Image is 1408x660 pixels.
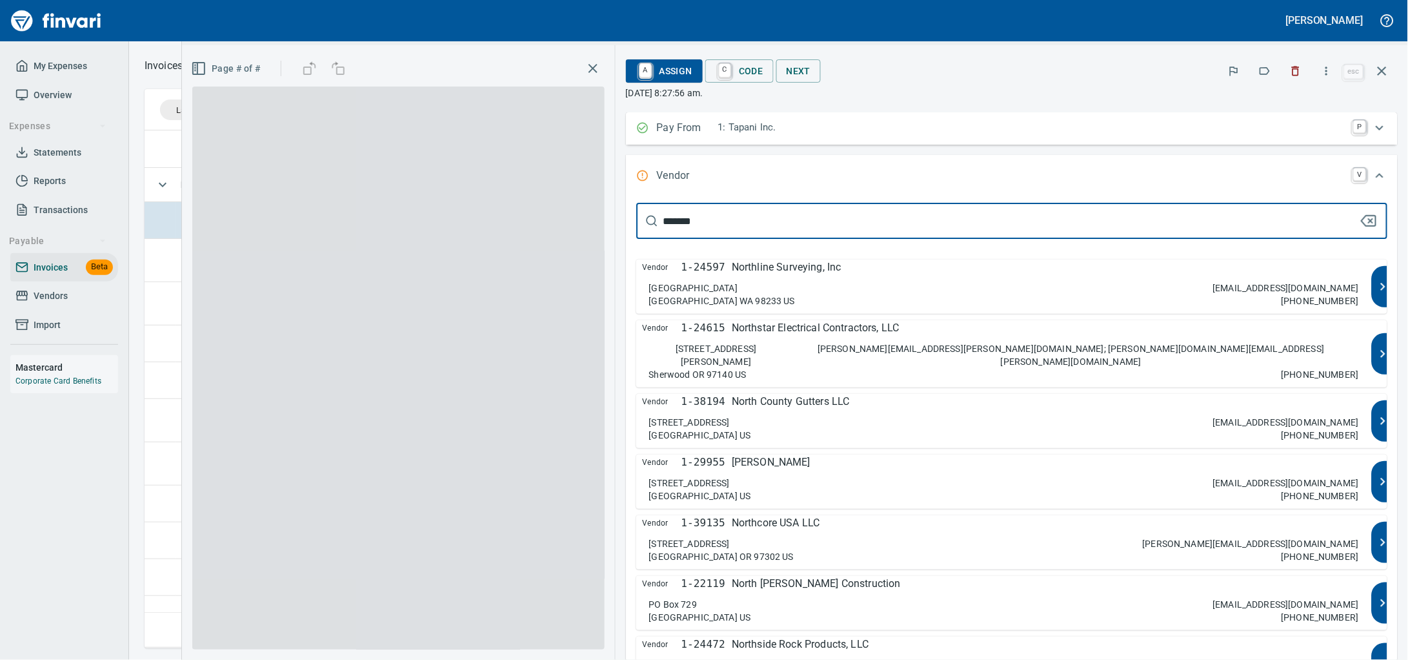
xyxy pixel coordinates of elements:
span: Invoices [34,260,68,276]
p: [EMAIL_ADDRESS][DOMAIN_NAME] [1213,282,1359,294]
p: North [PERSON_NAME] Construction [732,576,901,592]
p: [PHONE_NUMBER] [1282,294,1359,307]
button: More [1312,57,1341,85]
a: C [719,63,731,77]
p: [DATE] 8:27:56 am. [626,87,1398,99]
a: Transactions [10,196,118,225]
a: Statements [10,138,118,167]
span: Beta [86,260,113,274]
div: Expand [626,155,1398,198]
span: Statements [34,145,81,161]
p: [PHONE_NUMBER] [1282,611,1359,624]
button: AAssign [626,59,703,83]
p: Invoices [145,58,183,74]
a: esc [1344,65,1363,79]
span: Code [716,60,763,82]
a: Vendors [10,282,118,311]
p: [PERSON_NAME][EMAIL_ADDRESS][DOMAIN_NAME] [1143,537,1359,550]
p: [EMAIL_ADDRESS][DOMAIN_NAME] [1213,477,1359,490]
p: 1: Tapani Inc. [718,120,1345,135]
p: [EMAIL_ADDRESS][DOMAIN_NAME] [1213,416,1359,429]
button: Vendor1-24597Northline Surveying, Inc[GEOGRAPHIC_DATA][GEOGRAPHIC_DATA] WA 98233 US[EMAIL_ADDRESS... [636,260,1387,314]
p: 1-39135 [681,515,725,531]
span: Vendor [643,515,681,531]
p: Vendor [657,168,718,185]
button: Labels [1251,57,1279,85]
img: Finvari [8,5,105,36]
a: Corporate Card Benefits [15,376,101,386]
a: P [1353,120,1366,133]
a: V [1353,168,1366,181]
span: Import [34,317,61,333]
h6: Mastercard [15,360,118,375]
button: Vendor1-24615Northstar Electrical Contractors, LLC[STREET_ADDRESS][PERSON_NAME]Sherwood OR 97140 ... [636,320,1387,387]
nav: breadcrumb [145,58,183,74]
p: 1-24597 [681,260,725,275]
p: [STREET_ADDRESS] [649,477,730,490]
p: [GEOGRAPHIC_DATA] WA 98233 US [649,294,795,307]
p: [GEOGRAPHIC_DATA] [649,282,738,294]
span: Vendor [643,576,681,592]
p: [GEOGRAPHIC_DATA] US [649,429,751,442]
button: Vendor1-29955[PERSON_NAME][STREET_ADDRESS][GEOGRAPHIC_DATA] US[EMAIL_ADDRESS][DOMAIN_NAME][PHONE_... [636,455,1387,509]
p: [PHONE_NUMBER] [1282,490,1359,502]
span: Overview [34,87,72,103]
p: 1-24472 [681,637,725,652]
span: Payable [9,233,106,249]
p: Northside Rock Products, LLC [732,637,869,652]
p: North County Gutters LLC [732,394,850,409]
a: Reports [10,167,118,196]
span: Vendors [34,288,68,304]
button: Vendor1-38194North County Gutters LLC[STREET_ADDRESS][GEOGRAPHIC_DATA] US[EMAIL_ADDRESS][DOMAIN_N... [636,394,1387,448]
p: PO Box 729 [649,598,698,611]
p: [PHONE_NUMBER] [1282,429,1359,442]
p: [PERSON_NAME][EMAIL_ADDRESS][PERSON_NAME][DOMAIN_NAME]; [PERSON_NAME][DOMAIN_NAME][EMAIL_ADDRESS]... [783,342,1359,368]
p: [STREET_ADDRESS] [649,537,730,550]
h5: [PERSON_NAME] [1286,14,1363,27]
p: 1-24615 [681,320,725,336]
p: 1-22119 [681,576,725,592]
p: [PERSON_NAME] [732,455,810,470]
p: [GEOGRAPHIC_DATA] US [649,611,751,624]
p: [PHONE_NUMBER] [1282,550,1359,563]
button: Vendor1-39135Northcore USA LLC[STREET_ADDRESS][GEOGRAPHIC_DATA] OR 97302 US[PERSON_NAME][EMAIL_AD... [636,515,1387,570]
span: Vendor [643,455,681,470]
span: Expenses [9,118,106,134]
span: Vendor [643,260,681,275]
p: [EMAIL_ADDRESS][DOMAIN_NAME] [1213,598,1359,611]
button: Discard [1282,57,1310,85]
a: Overview [10,81,118,110]
a: A [639,63,652,77]
span: Assign [636,60,692,82]
p: [STREET_ADDRESS][PERSON_NAME] [649,342,783,368]
p: 1-38194 [681,394,725,409]
p: 1-29955 [681,455,725,470]
p: [GEOGRAPHIC_DATA] OR 97302 US [649,550,794,563]
span: Reports [34,173,66,189]
strong: Labels : [181,180,212,190]
button: [PERSON_NAME] [1283,10,1367,30]
a: My Expenses [10,52,118,81]
button: Expenses [4,114,112,138]
p: Northline Surveying, Inc [732,260,841,275]
button: Vendor1-22119North [PERSON_NAME] ConstructionPO Box 729[GEOGRAPHIC_DATA] US[EMAIL_ADDRESS][DOMAIN... [636,576,1387,630]
p: Northstar Electrical Contractors, LLC [732,320,900,336]
button: CCode [705,59,774,83]
p: [PHONE_NUMBER] [1282,368,1359,381]
button: Payable [4,229,112,253]
p: [GEOGRAPHIC_DATA] US [649,490,751,502]
button: Next [776,59,821,83]
span: Transactions [34,202,88,218]
div: Expand [626,112,1398,145]
a: InvoicesBeta [10,253,118,282]
p: [STREET_ADDRESS] [649,416,730,429]
p: Northcore USA LLC [732,515,820,531]
span: Next [787,63,811,79]
span: Close invoice [1341,56,1398,87]
span: Vendor [643,320,681,336]
a: Import [10,311,118,340]
p: Pay From [657,120,718,137]
button: Flag [1220,57,1248,85]
span: My Expenses [34,58,87,74]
